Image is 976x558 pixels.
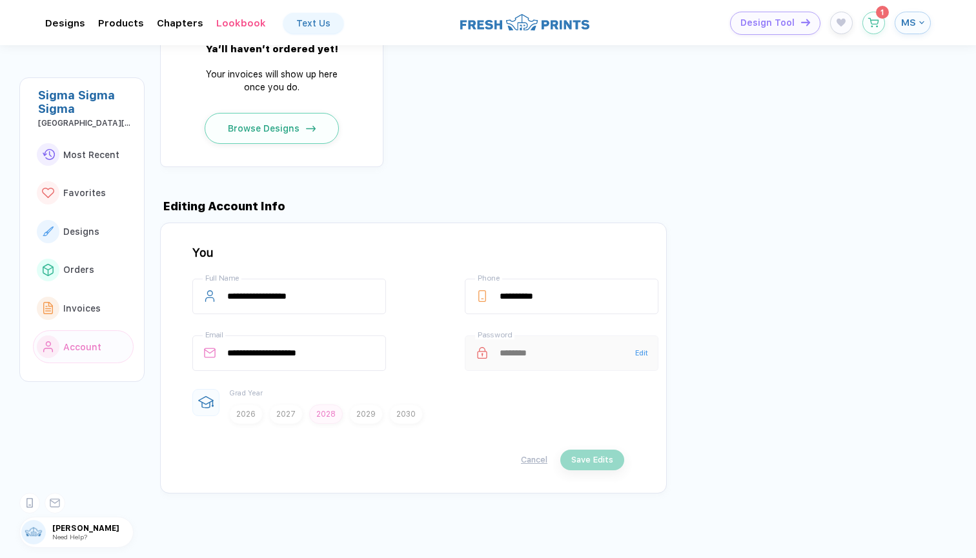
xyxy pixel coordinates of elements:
[63,264,94,275] span: Orders
[389,404,423,424] button: 2030
[43,226,54,236] img: link to icon
[306,126,316,131] img: icon
[521,455,547,464] button: Cancel
[157,17,203,29] div: ChaptersToggle dropdown menu chapters
[38,119,134,128] div: University of Wisconsin-Oshkosh
[43,302,54,314] img: link to icon
[63,342,101,352] span: Account
[801,19,810,26] img: icon
[33,176,134,210] button: link to iconFavorites
[880,8,884,16] span: 1
[635,349,648,357] span: Edit
[21,520,46,544] img: user profile
[33,330,134,364] button: link to iconAccount
[42,149,55,160] img: link to icon
[42,188,54,199] img: link to icon
[63,150,119,160] span: Most Recent
[38,88,134,115] div: Sigma Sigma Sigma
[33,215,134,248] button: link to iconDesigns
[269,404,303,424] button: 2027
[216,17,266,29] div: LookbookToggle dropdown menu chapters
[194,43,349,55] div: Ya’ll haven’t ordered yet!
[876,6,889,19] sup: 1
[52,524,133,533] span: [PERSON_NAME]
[730,12,820,35] button: Design Toolicon
[228,123,300,134] span: Browse Designs
[309,404,343,424] button: 2028
[229,404,263,424] button: 2026
[216,17,266,29] div: Lookbook
[33,138,134,172] button: link to iconMost Recent
[45,17,85,29] div: DesignsToggle dropdown menu
[52,533,87,541] span: Need Help?
[205,113,339,144] button: Browse Designsicon
[33,254,134,287] button: link to iconOrders
[43,341,54,353] img: link to icon
[33,292,134,325] button: link to iconInvoices
[160,199,976,213] div: Editing Account Info
[229,389,423,397] div: Grad Year
[624,335,658,371] button: Edit
[192,246,624,259] div: You
[283,13,343,34] a: Text Us
[98,17,144,29] div: ProductsToggle dropdown menu
[460,12,589,32] img: logo
[43,264,54,275] img: link to icon
[63,188,106,198] span: Favorites
[901,17,916,28] span: MS
[63,303,101,314] span: Invoices
[740,17,795,28] span: Design Tool
[194,68,349,94] div: Your invoices will show up here once you do.
[349,404,383,424] button: 2029
[895,12,931,34] button: MS
[63,226,99,237] span: Designs
[296,18,330,28] div: Text Us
